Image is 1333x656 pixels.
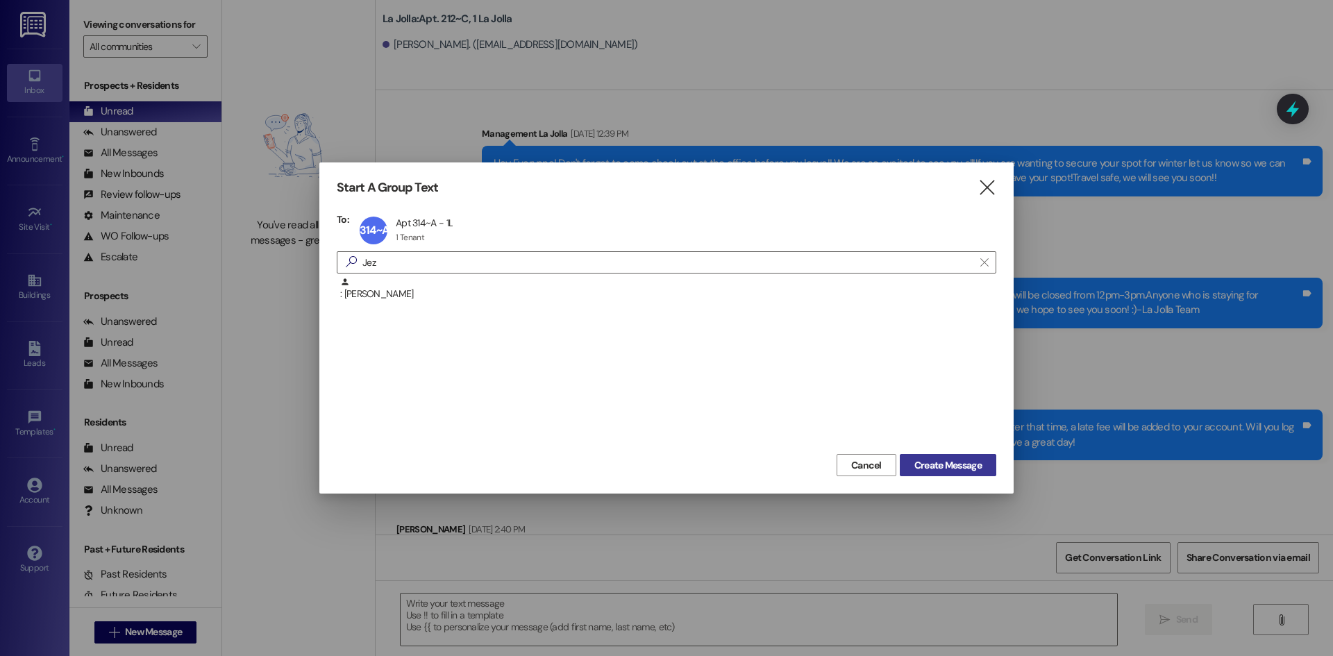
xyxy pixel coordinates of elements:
h3: Start A Group Text [337,180,438,196]
i:  [340,255,362,269]
button: Clear text [973,252,996,273]
i:  [980,257,988,268]
i:  [978,180,996,195]
div: : [PERSON_NAME] [337,277,996,312]
span: 314~A [360,223,389,237]
button: Create Message [900,454,996,476]
button: Cancel [837,454,896,476]
div: Apt 314~A - 1L [396,217,453,229]
input: Search for any contact or apartment [362,253,973,272]
div: : [PERSON_NAME] [340,277,996,301]
div: 1 Tenant [396,232,424,243]
h3: To: [337,213,349,226]
span: Cancel [851,458,882,473]
span: Create Message [914,458,982,473]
